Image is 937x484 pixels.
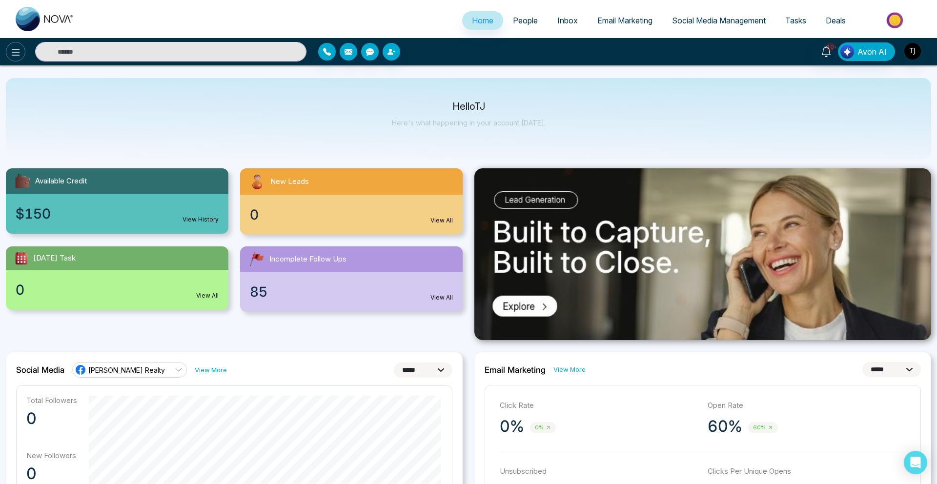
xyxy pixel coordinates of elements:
p: Here's what happening in your account [DATE]. [392,119,546,127]
p: 0 [26,409,77,428]
span: New Leads [270,176,309,187]
span: 10+ [826,42,835,51]
span: 0 [16,280,24,300]
a: Email Marketing [588,11,662,30]
a: Inbox [548,11,588,30]
button: Avon AI [838,42,895,61]
p: Click Rate [500,400,698,411]
span: Inbox [557,16,578,25]
span: Deals [826,16,846,25]
img: Lead Flow [840,45,854,59]
a: Tasks [775,11,816,30]
a: View More [195,365,227,375]
p: Unsubscribed [500,466,698,477]
p: Open Rate [708,400,906,411]
p: New Followers [26,451,77,460]
span: 0% [530,422,556,433]
span: Home [472,16,493,25]
p: Clicks Per Unique Opens [708,466,906,477]
span: 60% [748,422,778,433]
span: Social Media Management [672,16,766,25]
p: Hello TJ [392,102,546,111]
span: $150 [16,203,51,224]
a: View All [196,291,219,300]
img: availableCredit.svg [14,172,31,190]
a: View All [430,293,453,302]
a: View More [553,365,586,374]
p: 60% [708,417,742,436]
div: Open Intercom Messenger [904,451,927,474]
a: Home [462,11,503,30]
img: Market-place.gif [860,9,931,31]
img: followUps.svg [248,250,265,268]
img: todayTask.svg [14,250,29,266]
span: People [513,16,538,25]
span: [PERSON_NAME] Realty [88,365,165,375]
a: Social Media Management [662,11,775,30]
img: . [474,168,931,340]
span: Tasks [785,16,806,25]
a: View All [430,216,453,225]
a: Deals [816,11,856,30]
p: 0 [26,464,77,484]
a: People [503,11,548,30]
a: Incomplete Follow Ups85View All [234,246,468,312]
span: Available Credit [35,176,87,187]
span: Avon AI [857,46,887,58]
span: Incomplete Follow Ups [269,254,346,265]
a: New Leads0View All [234,168,468,235]
p: 0% [500,417,524,436]
img: newLeads.svg [248,172,266,191]
span: [DATE] Task [33,253,76,264]
p: Total Followers [26,396,77,405]
a: View History [183,215,219,224]
h2: Social Media [16,365,64,375]
h2: Email Marketing [485,365,546,375]
span: Email Marketing [597,16,652,25]
img: User Avatar [904,43,921,60]
a: 10+ [815,42,838,60]
span: 85 [250,282,267,302]
img: Nova CRM Logo [16,7,74,31]
span: 0 [250,204,259,225]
